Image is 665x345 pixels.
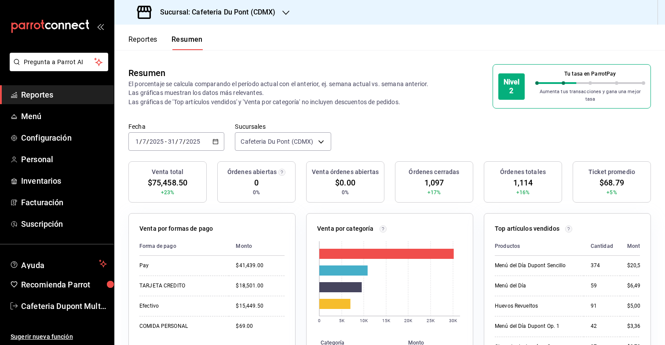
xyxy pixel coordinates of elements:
div: 42 [591,323,613,330]
span: Suscripción [21,218,107,230]
button: open_drawer_menu [97,23,104,30]
span: +17% [427,189,441,196]
h3: Órdenes abiertas [227,167,277,177]
span: 0 [254,177,259,189]
span: Pregunta a Parrot AI [24,58,95,67]
th: Monto [620,237,654,256]
p: Venta por formas de pago [139,224,213,233]
span: / [146,138,149,145]
h3: Órdenes totales [500,167,546,177]
div: Menú del Día [495,282,577,290]
text: 30K [449,318,457,323]
button: Pregunta a Parrot AI [10,53,108,71]
text: 20K [404,318,413,323]
div: 91 [591,302,613,310]
label: Fecha [128,123,224,130]
span: +5% [607,189,617,196]
a: Pregunta a Parrot AI [6,64,108,73]
input: -- [168,138,175,145]
span: Reportes [21,89,107,101]
input: ---- [186,138,201,145]
div: Menú del Día Dupont Sencillo [495,262,577,269]
div: Efectivo [139,302,222,310]
text: 15K [382,318,391,323]
div: $20,570.00 [627,262,654,269]
div: $3,360.00 [627,323,654,330]
p: Tu tasa en ParrotPay [535,70,646,78]
span: Configuración [21,132,107,144]
div: $15,449.50 [236,302,285,310]
p: Aumenta tus transacciones y gana una mejor tasa [535,88,646,103]
div: $18,501.00 [236,282,285,290]
h3: Venta órdenes abiertas [312,167,379,177]
span: Sugerir nueva función [11,332,107,341]
h3: Venta total [152,167,183,177]
span: Inventarios [21,175,107,187]
span: Ayuda [21,258,95,269]
span: Cafeteria Du Pont (CDMX) [241,137,313,146]
th: Cantidad [584,237,620,256]
input: -- [135,138,139,145]
div: navigation tabs [128,35,203,50]
span: Recomienda Parrot [21,279,107,291]
p: Venta por categoría [317,224,374,233]
text: 10K [360,318,368,323]
div: TARJETA CREDITO [139,282,222,290]
th: Monto [229,237,285,256]
div: Huevos Revueltos [495,302,577,310]
label: Sucursales [235,123,331,130]
h3: Órdenes cerradas [409,167,459,177]
span: $68.79 [599,177,624,189]
p: Top artículos vendidos [495,224,559,233]
div: 59 [591,282,613,290]
input: ---- [149,138,164,145]
input: -- [179,138,183,145]
h3: Ticket promedio [588,167,635,177]
div: 374 [591,262,613,269]
button: Reportes [128,35,157,50]
div: Resumen [128,66,165,80]
span: / [175,138,178,145]
div: Nivel 2 [498,73,525,100]
div: $69.00 [236,323,285,330]
text: 5K [339,318,345,323]
div: $5,005.00 [627,302,654,310]
span: 0% [253,189,260,196]
h3: Sucursal: Cafeteria Du Pont (CDMX) [153,7,275,18]
button: Resumen [172,35,203,50]
span: / [183,138,186,145]
text: 25K [427,318,435,323]
th: Productos [495,237,584,256]
span: Menú [21,110,107,122]
input: -- [142,138,146,145]
span: Cafeteria Dupont Multiuser [21,300,107,312]
span: $75,458.50 [148,177,187,189]
span: 1,097 [424,177,444,189]
span: +23% [161,189,175,196]
span: / [139,138,142,145]
text: 0 [318,318,321,323]
span: Personal [21,153,107,165]
p: El porcentaje se calcula comparando el período actual con el anterior, ej. semana actual vs. sema... [128,80,433,106]
div: $6,490.00 [627,282,654,290]
span: Facturación [21,196,107,208]
span: +16% [516,189,530,196]
th: Forma de pago [139,237,229,256]
div: COMIDA PERSONAL [139,323,222,330]
span: $0.00 [335,177,355,189]
div: Menú del Día Dupont Op. 1 [495,323,577,330]
div: Pay [139,262,222,269]
span: - [165,138,167,145]
span: 1,114 [513,177,533,189]
div: $41,439.00 [236,262,285,269]
span: 0% [342,189,349,196]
